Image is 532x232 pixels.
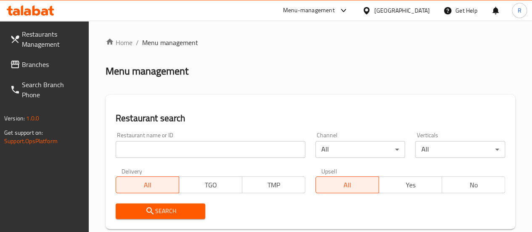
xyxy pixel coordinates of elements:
a: Home [106,37,132,48]
div: All [415,141,505,158]
button: All [315,176,379,193]
a: Restaurants Management [3,24,89,54]
span: Search [122,206,199,216]
span: Version: [4,113,25,124]
span: Search Branch Phone [22,80,82,100]
button: All [116,176,179,193]
a: Search Branch Phone [3,75,89,105]
button: Yes [378,176,442,193]
label: Delivery [122,168,143,174]
button: TGO [179,176,242,193]
a: Branches [3,54,89,75]
div: All [315,141,405,158]
div: [GEOGRAPHIC_DATA] [374,6,430,15]
input: Search for restaurant name or ID.. [116,141,305,158]
button: No [442,176,505,193]
span: All [319,179,376,191]
span: Branches [22,59,82,69]
span: Menu management [142,37,198,48]
span: TGO [183,179,239,191]
div: Menu-management [283,5,335,16]
span: All [119,179,176,191]
h2: Menu management [106,64,188,78]
button: TMP [242,176,305,193]
span: Restaurants Management [22,29,82,49]
li: / [136,37,139,48]
span: R [517,6,521,15]
span: 1.0.0 [26,113,39,124]
h2: Restaurant search [116,112,505,125]
a: Support.OpsPlatform [4,136,58,147]
button: Search [116,203,206,219]
label: Upsell [321,168,337,174]
span: TMP [246,179,302,191]
span: Yes [382,179,439,191]
span: Get support on: [4,127,43,138]
span: No [445,179,502,191]
nav: breadcrumb [106,37,515,48]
